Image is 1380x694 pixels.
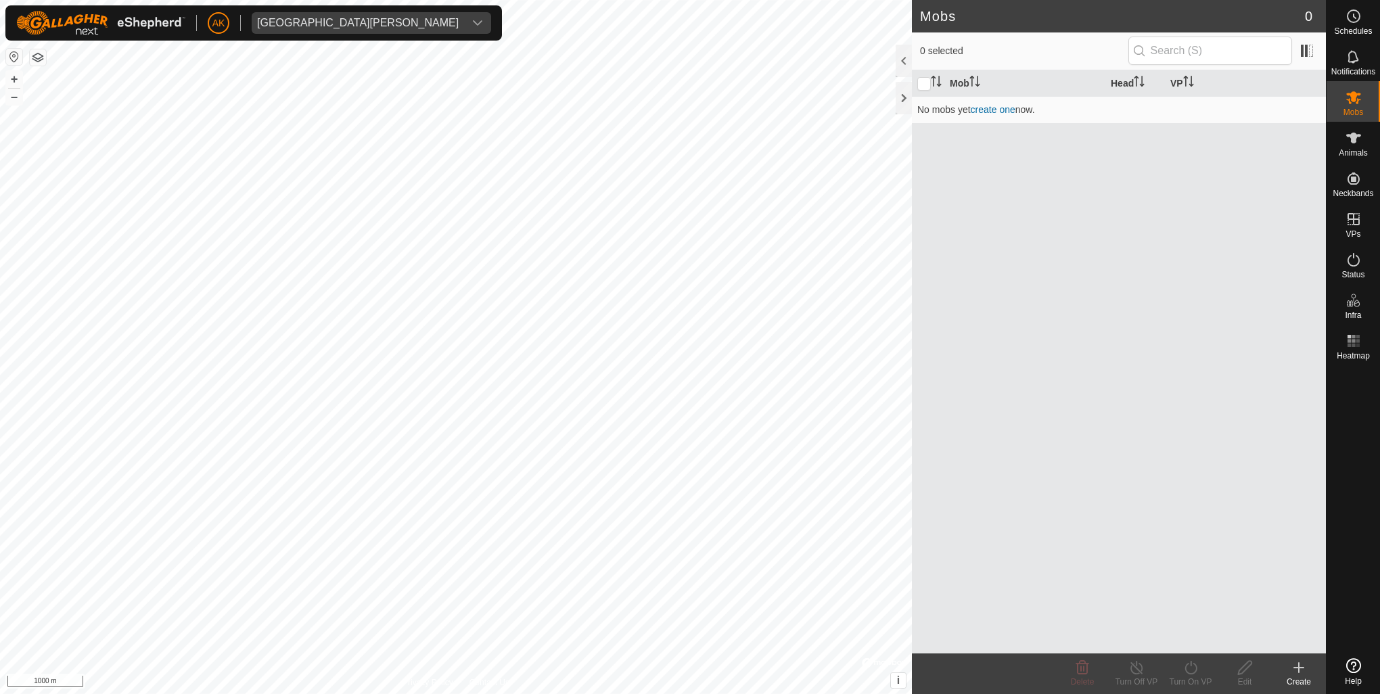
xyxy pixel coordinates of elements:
[931,78,942,89] p-sorticon: Activate to sort
[1327,653,1380,691] a: Help
[16,11,185,35] img: Gallagher Logo
[1331,68,1375,76] span: Notifications
[6,71,22,87] button: +
[257,18,459,28] div: [GEOGRAPHIC_DATA][PERSON_NAME]
[969,78,980,89] p-sorticon: Activate to sort
[1109,676,1164,688] div: Turn Off VP
[1345,311,1361,319] span: Infra
[944,70,1105,97] th: Mob
[971,104,1015,115] a: create one
[6,89,22,105] button: –
[1341,271,1364,279] span: Status
[1272,676,1326,688] div: Create
[402,676,453,689] a: Privacy Policy
[1218,676,1272,688] div: Edit
[1164,676,1218,688] div: Turn On VP
[1165,70,1326,97] th: VP
[1333,189,1373,198] span: Neckbands
[1345,677,1362,685] span: Help
[30,49,46,66] button: Map Layers
[912,96,1326,123] td: No mobs yet now.
[469,676,509,689] a: Contact Us
[920,44,1128,58] span: 0 selected
[1343,108,1363,116] span: Mobs
[1183,78,1194,89] p-sorticon: Activate to sort
[6,49,22,65] button: Reset Map
[1345,230,1360,238] span: VPs
[1305,6,1312,26] span: 0
[1334,27,1372,35] span: Schedules
[1071,677,1095,687] span: Delete
[920,8,1305,24] h2: Mobs
[1337,352,1370,360] span: Heatmap
[1134,78,1145,89] p-sorticon: Activate to sort
[252,12,464,34] span: East Wendland
[1128,37,1292,65] input: Search (S)
[464,12,491,34] div: dropdown trigger
[1339,149,1368,157] span: Animals
[1105,70,1165,97] th: Head
[212,16,225,30] span: AK
[891,673,906,688] button: i
[897,674,900,686] span: i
